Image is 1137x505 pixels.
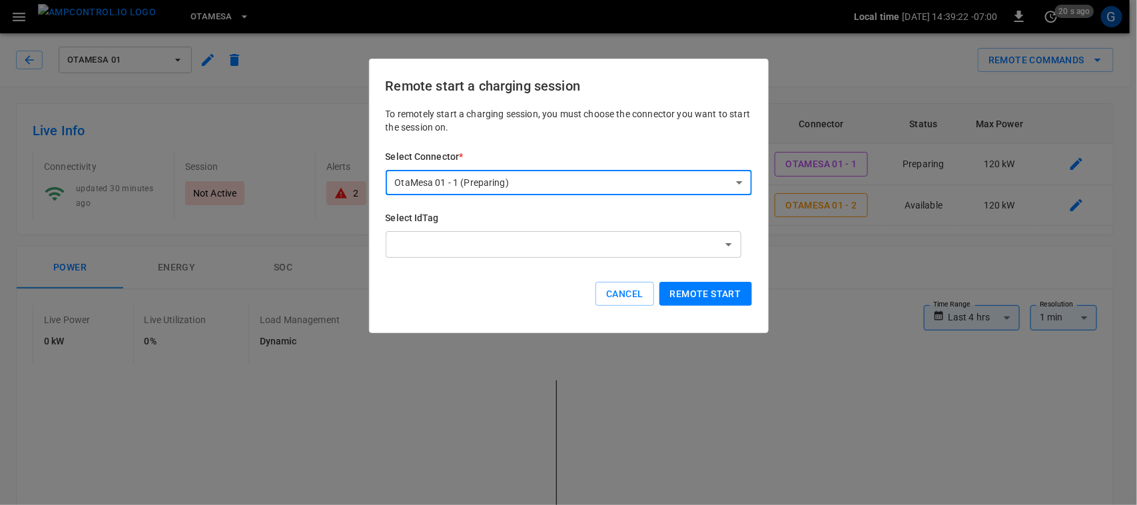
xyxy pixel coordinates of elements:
button: Cancel [595,282,653,306]
p: To remotely start a charging session, you must choose the connector you want to start the session... [386,107,752,134]
h6: Remote start a charging session [386,75,752,97]
h6: Select IdTag [386,211,752,226]
div: OtaMesa 01 - 1 (Preparing) [386,170,752,195]
h6: Select Connector [386,150,752,165]
button: Remote start [659,282,752,306]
